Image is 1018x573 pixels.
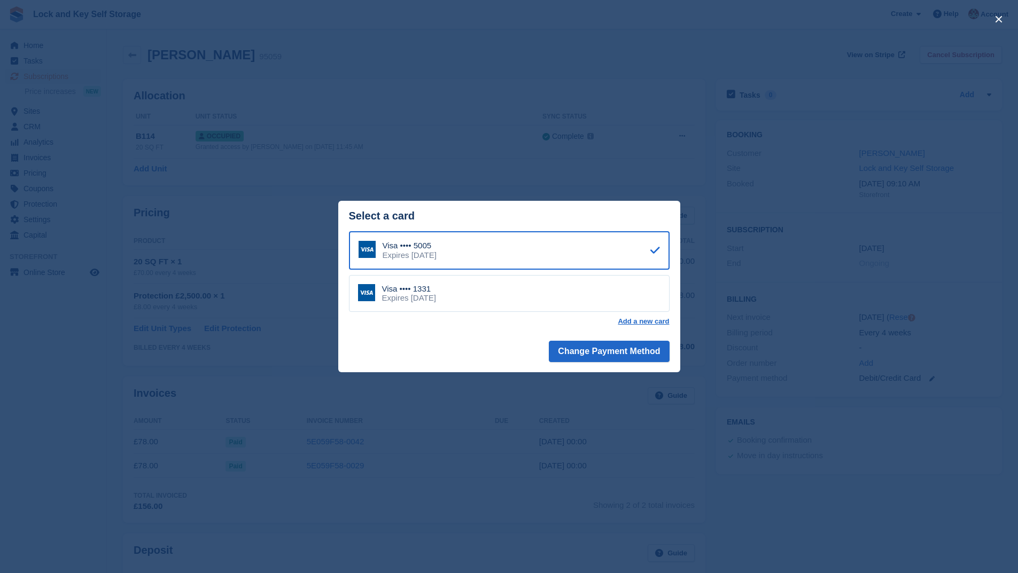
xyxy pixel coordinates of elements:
button: close [990,11,1007,28]
div: Expires [DATE] [383,250,437,260]
div: Select a card [349,210,670,222]
div: Visa •••• 1331 [382,284,436,294]
button: Change Payment Method [549,341,669,362]
img: Visa Logo [358,284,375,301]
a: Add a new card [618,317,669,326]
div: Expires [DATE] [382,293,436,303]
img: Visa Logo [359,241,376,258]
div: Visa •••• 5005 [383,241,437,250]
